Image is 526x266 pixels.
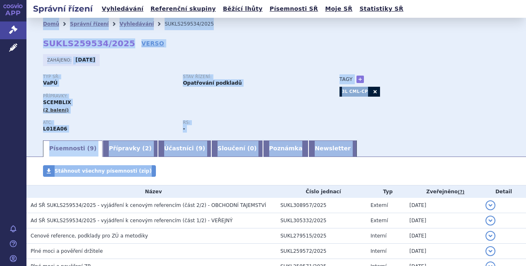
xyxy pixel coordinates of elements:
[371,202,388,208] span: Externí
[211,140,263,157] a: Sloučení (0)
[43,120,175,125] p: ATC:
[371,248,387,254] span: Interní
[158,140,211,157] a: Účastníci (9)
[43,165,156,177] a: Stáhnout všechny písemnosti (zip)
[183,74,314,79] p: Stav řízení:
[90,145,94,152] span: 9
[31,233,148,239] span: Cenové reference, podklady pro ZÚ a metodiky
[43,21,59,27] a: Domů
[371,218,388,223] span: Externí
[405,228,481,244] td: [DATE]
[55,168,152,174] span: Stáhnout všechny písemnosti (zip)
[183,80,241,86] strong: Opatřování podkladů
[267,3,320,14] a: Písemnosti SŘ
[43,74,175,79] p: Typ SŘ:
[43,80,57,86] strong: VaPÚ
[220,3,265,14] a: Běžící lhůty
[485,246,495,256] button: detail
[276,213,366,228] td: SUKL305332/2025
[405,244,481,259] td: [DATE]
[31,248,103,254] span: Plné moci a pověření držitele
[405,185,481,198] th: Zveřejněno
[357,3,406,14] a: Statistiky SŘ
[308,140,357,157] a: Newsletter
[99,3,146,14] a: Vyhledávání
[120,21,154,27] a: Vyhledávání
[366,185,405,198] th: Typ
[43,107,69,113] span: (2 balení)
[145,145,149,152] span: 2
[371,233,387,239] span: Interní
[148,3,218,14] a: Referenční skupiny
[183,120,314,125] p: RS:
[485,200,495,210] button: detail
[458,189,464,195] abbr: (?)
[31,202,266,208] span: Ad SŘ SUKLS259534/2025 - vyjádření k cenovým referencím (část 2/2) - OBCHODNÍ TAJEMSTVÍ
[276,228,366,244] td: SUKL279515/2025
[43,100,71,105] span: SCEMBLIX
[165,18,225,30] li: SUKLS259534/2025
[183,126,185,132] strong: -
[47,57,73,63] span: Zahájeno:
[485,231,495,241] button: detail
[70,21,109,27] a: Správní řízení
[103,140,158,157] a: Přípravky (2)
[323,3,355,14] a: Moje SŘ
[276,244,366,259] td: SUKL259572/2025
[76,57,96,63] strong: [DATE]
[276,198,366,213] td: SUKL308957/2025
[198,145,203,152] span: 9
[485,216,495,226] button: detail
[141,39,164,47] a: VERSO
[43,94,323,99] p: Přípravky:
[250,145,254,152] span: 0
[43,140,103,157] a: Písemnosti (9)
[405,213,481,228] td: [DATE]
[26,185,276,198] th: Název
[43,38,135,48] strong: SUKLS259534/2025
[31,218,233,223] span: Ad SŘ SUKLS259534/2025 - vyjádření k cenovým referencím (část 1/2) - VEŘEJNÝ
[276,185,366,198] th: Číslo jednací
[26,3,99,14] h2: Správní řízení
[481,185,526,198] th: Detail
[356,76,364,83] a: +
[340,74,353,84] h3: Tagy
[263,140,309,157] a: Poznámka
[43,126,67,132] strong: ASCIMINIB
[340,87,370,97] a: 3L CML-CP
[405,198,481,213] td: [DATE]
